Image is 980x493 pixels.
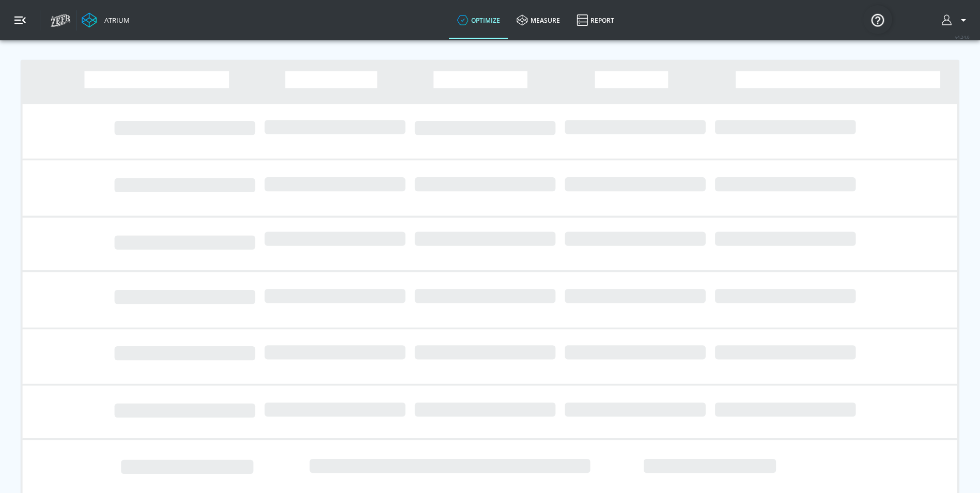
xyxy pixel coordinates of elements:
span: v 4.24.0 [955,34,970,40]
a: Report [568,2,623,39]
div: Atrium [100,16,130,25]
button: Open Resource Center [863,5,892,34]
a: Atrium [82,12,130,28]
a: measure [508,2,568,39]
a: optimize [449,2,508,39]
